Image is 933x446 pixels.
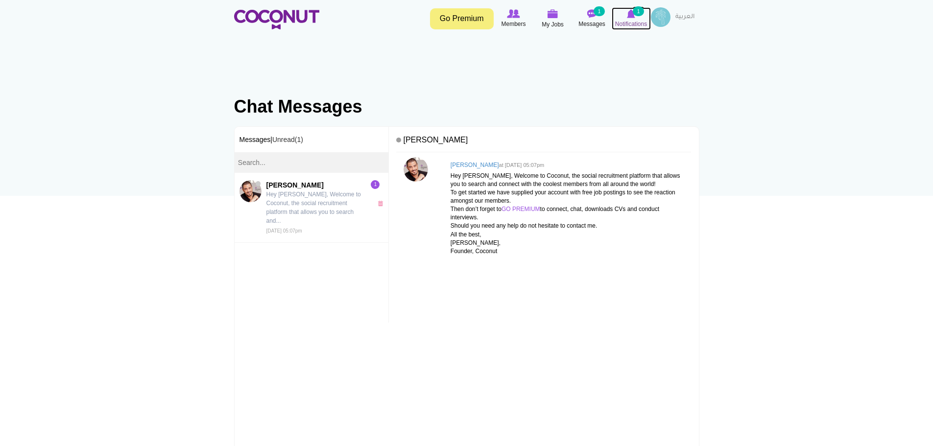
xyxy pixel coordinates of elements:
img: Browse Members [507,9,520,18]
input: Search... [235,152,389,173]
span: Members [501,19,526,29]
a: Notifications Notifications 1 [612,7,651,30]
a: My Jobs My Jobs [533,7,573,30]
h1: Chat Messages [234,97,699,117]
small: [DATE] 05:07pm [266,228,302,234]
h3: Messages [235,127,389,152]
span: 1 [371,180,380,189]
span: Notifications [615,19,647,29]
h4: [PERSON_NAME] [396,132,691,153]
img: My Jobs [548,9,558,18]
span: Messages [578,19,605,29]
a: Browse Members Members [494,7,533,30]
img: Home [234,10,319,29]
a: Unread(1) [272,136,303,143]
a: Messages Messages 1 [573,7,612,30]
a: x [378,201,386,206]
span: My Jobs [542,20,564,29]
img: Messages [587,9,597,18]
a: GO PREMIUM [502,206,540,212]
img: Assaad Tarabay [239,180,262,202]
a: Assaad Tarabay[PERSON_NAME] Hey [PERSON_NAME], Welcome to Coconut, the social recruitment platfor... [235,173,389,243]
img: Notifications [627,9,635,18]
small: 1 [633,6,644,16]
span: | [270,136,303,143]
span: [PERSON_NAME] [266,180,367,190]
h4: [PERSON_NAME] [451,162,687,168]
p: Hey [PERSON_NAME], Welcome to Coconut, the social recruitment platform that allows you to search ... [451,172,687,256]
p: Hey [PERSON_NAME], Welcome to Coconut, the social recruitment platform that allows you to search ... [266,190,367,225]
a: العربية [670,7,699,27]
small: at [DATE] 05:07pm [499,162,545,168]
a: Go Premium [430,8,494,29]
small: 1 [594,6,604,16]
